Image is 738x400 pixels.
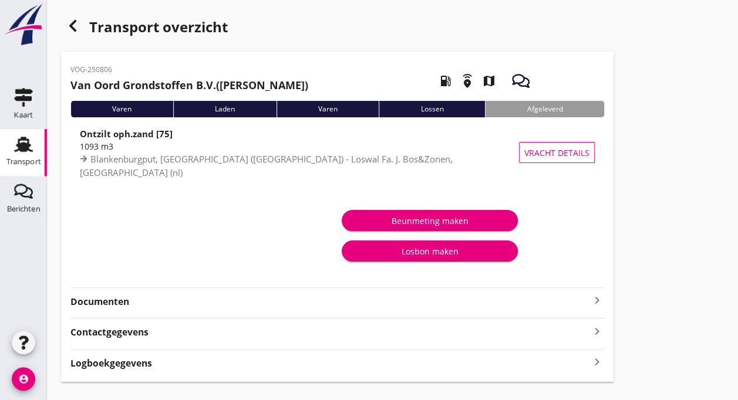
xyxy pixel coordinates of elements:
i: local_gas_station [429,65,462,97]
i: keyboard_arrow_right [590,323,604,339]
i: account_circle [12,367,35,391]
i: emergency_share [451,65,484,97]
button: Beunmeting maken [342,210,518,231]
i: map [472,65,505,97]
div: Lossen [379,101,485,117]
strong: Contactgegevens [70,326,149,339]
span: Blankenburgput, [GEOGRAPHIC_DATA] ([GEOGRAPHIC_DATA]) - Loswal Fa. J. Bos&Zonen, [GEOGRAPHIC_DATA... [80,153,453,178]
i: keyboard_arrow_right [590,293,604,307]
div: Varen [277,101,379,117]
div: Berichten [7,205,41,212]
button: Vracht details [519,142,595,163]
h2: ([PERSON_NAME]) [70,77,308,93]
div: Kaart [14,111,33,118]
i: keyboard_arrow_right [590,354,604,370]
strong: Documenten [70,295,590,309]
strong: Logboekgegevens [70,357,152,370]
div: Varen [70,101,173,117]
strong: Ontzilt oph.zand [75] [80,128,173,140]
strong: Van Oord Grondstoffen B.V. [70,78,216,92]
span: Vracht details [524,147,589,159]
button: Losbon maken [342,240,518,262]
img: logo-small.a267ee39.svg [2,3,45,46]
div: Afgeleverd [485,101,604,117]
div: Transport [6,158,41,165]
a: Ontzilt oph.zand [75]1093 m3Blankenburgput, [GEOGRAPHIC_DATA] ([GEOGRAPHIC_DATA]) - Loswal Fa. J.... [70,127,604,178]
div: Transport overzicht [61,14,614,42]
div: Losbon maken [351,245,508,257]
div: Beunmeting maken [351,215,508,227]
div: 1093 m3 [80,140,524,152]
p: VOG-250806 [70,65,308,75]
div: Laden [173,101,277,117]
